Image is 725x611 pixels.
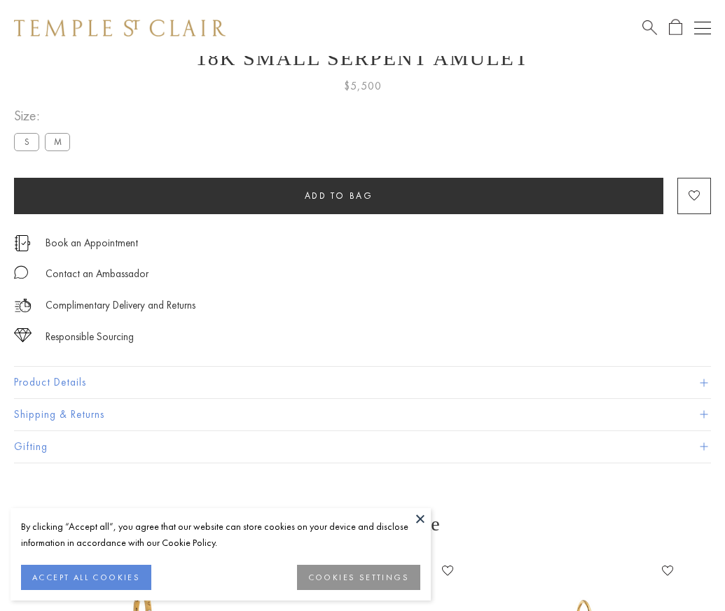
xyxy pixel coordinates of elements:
[46,328,134,346] div: Responsible Sourcing
[14,46,711,70] h1: 18K Small Serpent Amulet
[14,431,711,463] button: Gifting
[14,133,39,150] label: S
[694,20,711,36] button: Open navigation
[46,265,149,283] div: Contact an Ambassador
[297,565,420,590] button: COOKIES SETTINGS
[45,133,70,150] label: M
[344,77,382,95] span: $5,500
[669,19,682,36] a: Open Shopping Bag
[46,297,195,314] p: Complimentary Delivery and Returns
[14,367,711,398] button: Product Details
[14,399,711,430] button: Shipping & Returns
[21,565,151,590] button: ACCEPT ALL COOKIES
[14,178,663,214] button: Add to bag
[21,519,420,551] div: By clicking “Accept all”, you agree that our website can store cookies on your device and disclos...
[14,297,32,314] img: icon_delivery.svg
[14,104,76,127] span: Size:
[14,265,28,279] img: MessageIcon-01_2.svg
[46,235,138,251] a: Book an Appointment
[14,328,32,342] img: icon_sourcing.svg
[14,20,226,36] img: Temple St. Clair
[14,235,31,251] img: icon_appointment.svg
[305,190,373,202] span: Add to bag
[642,19,657,36] a: Search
